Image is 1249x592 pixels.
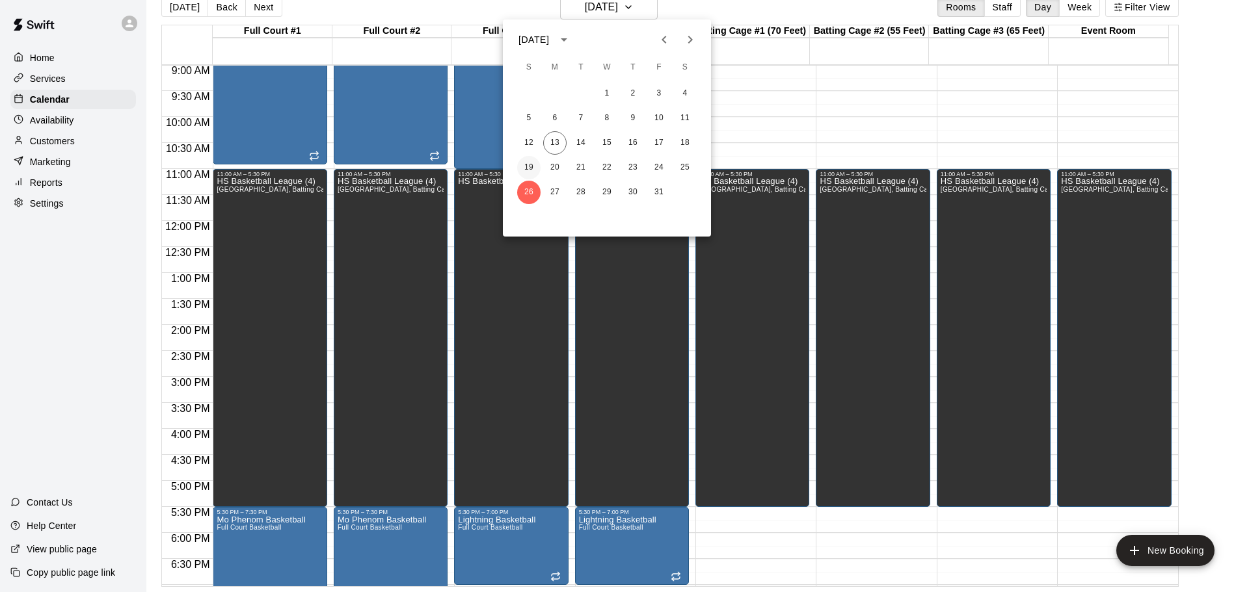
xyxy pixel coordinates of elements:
span: Saturday [673,55,697,81]
span: Thursday [621,55,645,81]
button: 7 [569,107,593,130]
span: Wednesday [595,55,619,81]
button: 18 [673,131,697,155]
button: 15 [595,131,619,155]
button: 6 [543,107,567,130]
button: 21 [569,156,593,179]
button: Next month [677,27,703,53]
button: 11 [673,107,697,130]
button: 20 [543,156,567,179]
button: 9 [621,107,645,130]
button: 3 [647,82,671,105]
span: Tuesday [569,55,593,81]
button: 14 [569,131,593,155]
button: 16 [621,131,645,155]
button: 31 [647,181,671,204]
button: 12 [517,131,541,155]
button: 2 [621,82,645,105]
button: 23 [621,156,645,179]
button: 22 [595,156,619,179]
button: 25 [673,156,697,179]
button: 28 [569,181,593,204]
button: 19 [517,156,541,179]
span: Sunday [517,55,541,81]
button: 5 [517,107,541,130]
button: Previous month [651,27,677,53]
span: Friday [647,55,671,81]
span: Monday [543,55,567,81]
button: 8 [595,107,619,130]
button: 24 [647,156,671,179]
button: 26 [517,181,541,204]
button: 29 [595,181,619,204]
button: 4 [673,82,697,105]
div: [DATE] [518,33,549,47]
button: 27 [543,181,567,204]
button: 30 [621,181,645,204]
button: 1 [595,82,619,105]
button: 10 [647,107,671,130]
button: 13 [543,131,567,155]
button: calendar view is open, switch to year view [553,29,575,51]
button: 17 [647,131,671,155]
